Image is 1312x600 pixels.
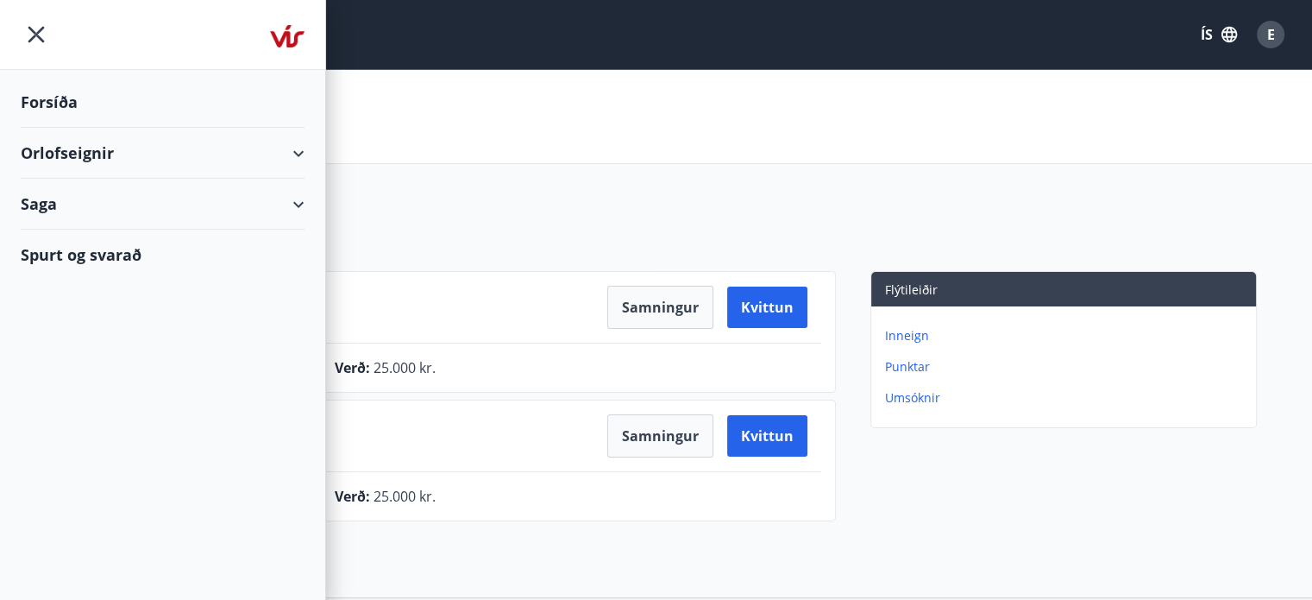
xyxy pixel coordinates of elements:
button: Samningur [607,414,713,458]
div: Orlofseignir [21,128,304,179]
button: menu [21,19,52,50]
span: 25.000 kr. [374,358,436,377]
p: Inneign [885,327,1249,344]
button: E [1250,14,1291,55]
span: E [1267,25,1275,44]
span: Verð : [335,358,370,377]
button: ÍS [1191,19,1246,50]
span: 25.000 kr. [374,487,436,506]
p: Punktar [885,358,1249,376]
p: Umsóknir [885,389,1249,407]
button: Kvittun [727,287,807,328]
img: union_logo [270,19,304,54]
button: Kvittun [727,415,807,457]
span: Flýtileiðir [885,281,938,298]
div: Spurt og svarað [21,230,304,280]
div: Forsíða [21,77,304,128]
button: Samningur [607,286,713,329]
span: Verð : [335,487,370,506]
div: Saga [21,179,304,230]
